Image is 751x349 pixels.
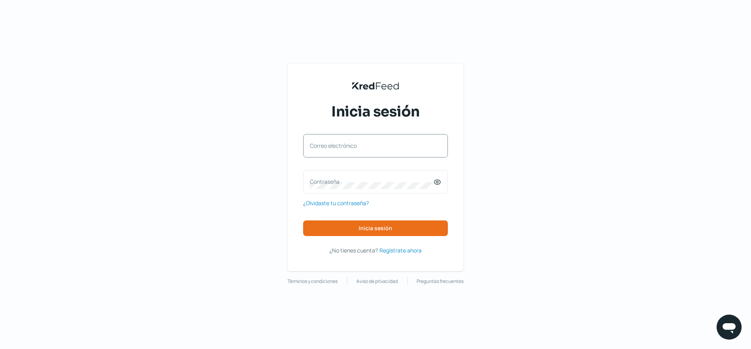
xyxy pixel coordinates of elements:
[287,277,338,286] a: Términos y condiciones
[356,277,398,286] a: Aviso de privacidad
[331,102,420,122] span: Inicia sesión
[379,245,422,255] a: Regístrate ahora
[359,226,392,231] span: Inicia sesión
[417,277,464,286] a: Preguntas frecuentes
[310,142,433,149] label: Correo electrónico
[303,220,448,236] button: Inicia sesión
[329,247,378,254] span: ¿No tienes cuenta?
[721,319,737,335] img: chatIcon
[310,178,433,185] label: Contraseña
[303,198,369,208] a: ¿Olvidaste tu contraseña?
